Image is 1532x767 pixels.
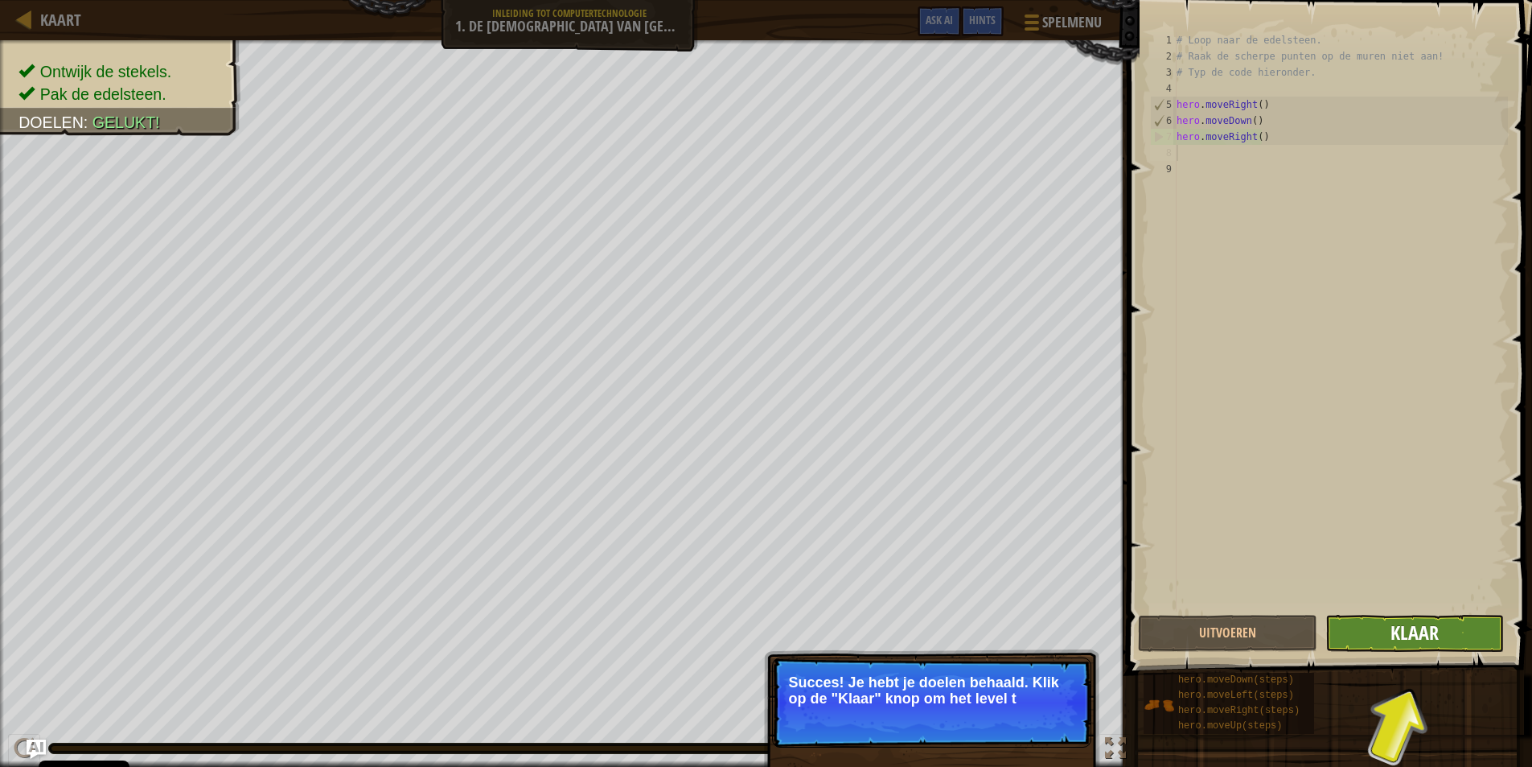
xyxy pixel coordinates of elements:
[1150,48,1177,64] div: 2
[1178,674,1294,686] span: hero.moveDown(steps)
[1178,690,1294,701] span: hero.moveLeft(steps)
[18,113,84,131] span: Doelen
[1150,161,1177,177] div: 9
[1150,145,1177,161] div: 8
[918,6,961,36] button: Ask AI
[18,60,224,83] li: Ontwijk de stekels.
[84,113,92,131] span: :
[1151,113,1177,129] div: 6
[1178,720,1283,732] span: hero.moveUp(steps)
[1151,97,1177,113] div: 5
[1138,615,1317,652] button: Uitvoeren
[1012,6,1111,44] button: Spelmenu
[926,12,953,27] span: Ask AI
[1325,615,1505,652] button: Klaar
[1390,620,1439,645] span: Klaar
[40,9,81,31] span: Kaart
[92,113,160,131] span: Gelukt!
[789,674,1074,707] p: Succes! Je hebt je doelen behaald. Klik op de "Klaar" knop om het level t
[1150,64,1177,80] div: 3
[40,63,171,80] span: Ontwijk de stekels.
[18,83,224,105] li: Pak de edelsteen.
[40,85,166,103] span: Pak de edelsteen.
[1178,705,1300,716] span: hero.moveRight(steps)
[1150,32,1177,48] div: 1
[1150,80,1177,97] div: 4
[1042,12,1102,33] span: Spelmenu
[32,9,81,31] a: Kaart
[1151,129,1177,145] div: 7
[27,740,46,759] button: Ask AI
[1144,690,1174,720] img: portrait.png
[969,12,996,27] span: Hints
